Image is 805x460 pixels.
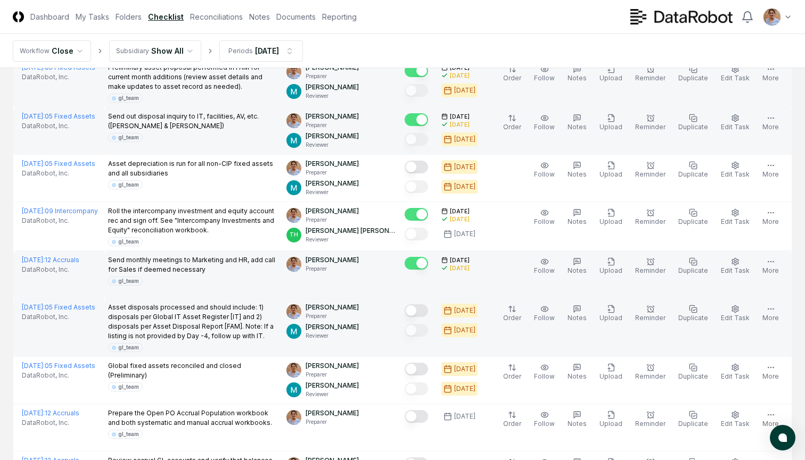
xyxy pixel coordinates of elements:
[118,238,139,246] div: gl_team
[568,123,587,131] span: Notes
[118,181,139,189] div: gl_team
[454,384,475,394] div: [DATE]
[108,159,278,178] p: Asset depreciation is run for all non-CIP fixed assets and all subsidiaries
[22,160,45,168] span: [DATE] :
[568,218,587,225] span: Notes
[719,206,752,229] button: Edit Task
[286,304,301,319] img: ACg8ocJQMOvmSPd3UL49xc9vpCPVmm11eU3MHvqasztQ5vlRzJrDCoM=s96-c
[635,123,666,131] span: Reminder
[405,257,428,270] button: Mark complete
[286,64,301,79] img: ACg8ocJQMOvmSPd3UL49xc9vpCPVmm11eU3MHvqasztQ5vlRzJrDCoM=s96-c
[454,306,475,315] div: [DATE]
[108,112,278,131] p: Send out disposal inquiry to IT, facilities, AV, etc. ([PERSON_NAME] & [PERSON_NAME])
[568,314,587,322] span: Notes
[534,123,555,131] span: Follow
[30,11,69,22] a: Dashboard
[599,123,622,131] span: Upload
[633,206,668,229] button: Reminder
[306,226,396,236] p: [PERSON_NAME] [PERSON_NAME]
[13,11,24,22] img: Logo
[306,255,359,265] p: [PERSON_NAME]
[306,179,359,188] p: [PERSON_NAME]
[635,420,666,428] span: Reminder
[22,265,69,274] span: DataRobot, Inc.
[597,206,625,229] button: Upload
[503,123,521,131] span: Order
[719,159,752,181] button: Edit Task
[306,159,359,169] p: [PERSON_NAME]
[633,159,668,181] button: Reminder
[306,408,359,418] p: [PERSON_NAME]
[597,255,625,278] button: Upload
[678,170,708,178] span: Duplicate
[678,266,708,274] span: Duplicate
[532,159,557,181] button: Follow
[501,361,523,383] button: Order
[306,169,359,177] p: Preparer
[286,382,301,397] img: ACg8ocIk6UVBSJ1Mh_wKybhGNOx8YD4zQOa2rDZHjRd5UfivBFfoWA=s96-c
[255,45,279,56] div: [DATE]
[597,159,625,181] button: Upload
[719,361,752,383] button: Edit Task
[118,133,139,141] div: gl_team
[405,180,428,193] button: Mark complete
[565,361,589,383] button: Notes
[108,206,278,235] p: Roll the intercompany investment and equity account rec and sign off. See "Intercompany Investmen...
[108,303,278,341] p: Asset disposals processed and should include: 1) disposals per Global IT Asset Register [IT] and ...
[501,408,523,431] button: Order
[676,303,710,325] button: Duplicate
[565,408,589,431] button: Notes
[633,303,668,325] button: Reminder
[118,430,139,438] div: gl_team
[306,206,359,216] p: [PERSON_NAME]
[22,409,79,417] a: [DATE]:12 Accruals
[286,133,301,148] img: ACg8ocIk6UVBSJ1Mh_wKybhGNOx8YD4zQOa2rDZHjRd5UfivBFfoWA=s96-c
[678,372,708,380] span: Duplicate
[532,63,557,85] button: Follow
[306,141,359,149] p: Reviewer
[503,420,521,428] span: Order
[118,344,139,352] div: gl_team
[633,408,668,431] button: Reminder
[568,372,587,380] span: Notes
[534,266,555,274] span: Follow
[22,256,45,264] span: [DATE] :
[532,112,557,134] button: Follow
[597,303,625,325] button: Upload
[597,112,625,134] button: Upload
[760,63,781,85] button: More
[22,362,95,370] a: [DATE]:05 Fixed Assets
[633,112,668,134] button: Reminder
[721,123,750,131] span: Edit Task
[22,371,69,380] span: DataRobot, Inc.
[534,74,555,82] span: Follow
[534,170,555,178] span: Follow
[22,418,69,428] span: DataRobot, Inc.
[306,303,359,312] p: [PERSON_NAME]
[286,84,301,99] img: ACg8ocIk6UVBSJ1Mh_wKybhGNOx8YD4zQOa2rDZHjRd5UfivBFfoWA=s96-c
[532,255,557,278] button: Follow
[405,304,428,317] button: Mark complete
[450,113,470,121] span: [DATE]
[676,159,710,181] button: Duplicate
[306,131,359,141] p: [PERSON_NAME]
[599,314,622,322] span: Upload
[719,63,752,85] button: Edit Task
[676,408,710,431] button: Duplicate
[721,170,750,178] span: Edit Task
[108,63,278,91] p: Preliminary asset proposal performed in FAM for current month additions (review asset details and...
[501,63,523,85] button: Order
[532,361,557,383] button: Follow
[118,383,139,391] div: gl_team
[599,170,622,178] span: Upload
[405,228,428,240] button: Mark complete
[565,303,589,325] button: Notes
[22,312,69,322] span: DataRobot, Inc.
[22,409,45,417] span: [DATE] :
[770,425,795,450] button: atlas-launcher
[306,236,396,244] p: Reviewer
[228,46,253,56] div: Periods
[13,40,303,62] nav: breadcrumb
[22,207,45,215] span: [DATE] :
[633,361,668,383] button: Reminder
